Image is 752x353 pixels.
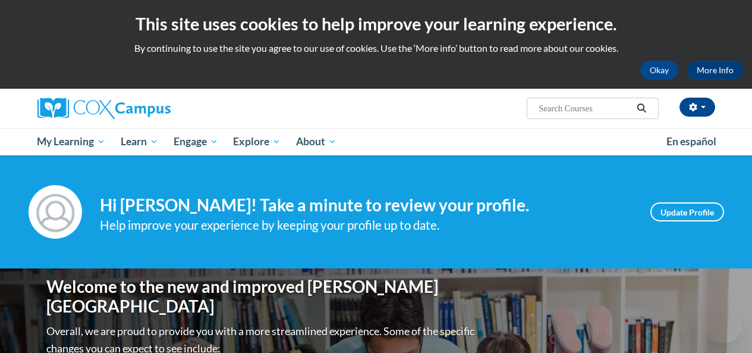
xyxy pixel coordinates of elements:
[679,98,715,117] button: Account Settings
[9,12,743,36] h2: This site uses cookies to help improve your learning experience.
[9,42,743,55] p: By continuing to use the site you agree to our use of cookies. Use the ‘More info’ button to read...
[296,135,336,149] span: About
[29,128,724,155] div: Main menu
[174,135,218,149] span: Engage
[100,195,633,215] h4: Hi [PERSON_NAME]! Take a minute to review your profile.
[633,101,650,115] button: Search
[687,61,743,80] a: More Info
[29,185,82,239] img: Profile Image
[46,277,477,317] h1: Welcome to the new and improved [PERSON_NAME][GEOGRAPHIC_DATA]
[650,202,724,221] a: Update Profile
[537,101,633,115] input: Search Courses
[666,135,716,148] span: En español
[704,305,742,343] iframe: Button to launch messaging window
[640,61,678,80] button: Okay
[30,128,114,155] a: My Learning
[37,98,251,119] a: Cox Campus
[225,128,288,155] a: Explore
[288,128,344,155] a: About
[659,129,724,154] a: En español
[37,98,171,119] img: Cox Campus
[121,135,158,149] span: Learn
[37,135,105,149] span: My Learning
[233,135,281,149] span: Explore
[166,128,226,155] a: Engage
[100,215,633,235] div: Help improve your experience by keeping your profile up to date.
[113,128,166,155] a: Learn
